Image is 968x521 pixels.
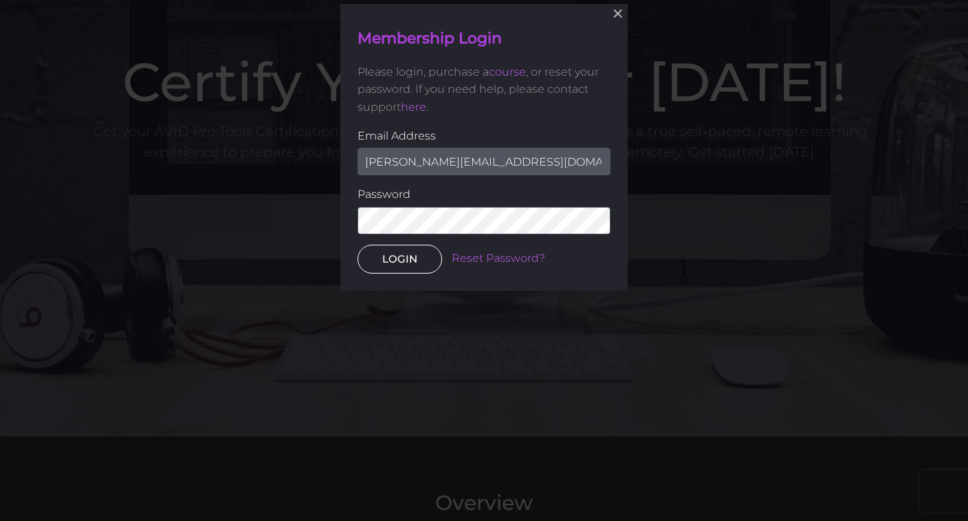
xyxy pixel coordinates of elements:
[357,28,610,49] h4: Membership Login
[357,186,610,203] label: Password
[357,63,610,115] p: Please login, purchase a , or reset your password. If you need help, please contact support .
[401,100,426,113] a: here
[489,65,526,78] a: course
[357,244,442,273] button: LOGIN
[357,126,610,144] label: Email Address
[452,252,545,265] a: Reset Password?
